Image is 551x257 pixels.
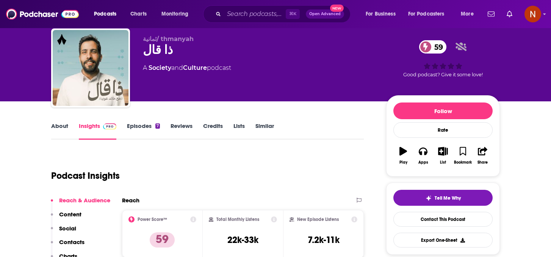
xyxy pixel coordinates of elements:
a: About [51,122,68,140]
a: Show notifications dropdown [485,8,498,20]
h2: Power Score™ [138,217,167,222]
span: For Podcasters [408,9,445,19]
img: Podchaser - Follow, Share and Rate Podcasts [6,7,79,21]
button: open menu [360,8,405,20]
button: Social [51,225,76,239]
button: Open AdvancedNew [306,9,344,19]
span: New [330,5,344,12]
a: Similar [255,122,274,140]
button: Play [393,142,413,169]
span: Charts [130,9,147,19]
span: Logged in as AdelNBM [524,6,541,22]
span: Monitoring [161,9,188,19]
span: ⌘ K [286,9,300,19]
div: Share [477,160,488,165]
h2: Total Monthly Listens [216,217,259,222]
button: Export One-Sheet [393,233,493,248]
button: open menu [403,8,456,20]
button: Bookmark [453,142,473,169]
button: Apps [413,142,433,169]
img: tell me why sparkle [426,195,432,201]
button: Show profile menu [524,6,541,22]
div: 59Good podcast? Give it some love! [386,35,500,82]
a: Reviews [171,122,193,140]
div: Search podcasts, credits, & more... [210,5,358,23]
input: Search podcasts, credits, & more... [224,8,286,20]
div: A podcast [143,63,231,73]
a: InsightsPodchaser Pro [79,122,116,140]
a: Culture [183,64,207,71]
button: open menu [156,8,198,20]
a: Contact This Podcast [393,212,493,227]
p: Content [59,211,81,218]
span: More [461,9,474,19]
div: Apps [418,160,428,165]
span: Podcasts [94,9,116,19]
p: Social [59,225,76,232]
span: Good podcast? Give it some love! [403,72,483,77]
span: Tell Me Why [435,195,461,201]
div: List [440,160,446,165]
button: open menu [456,8,483,20]
button: tell me why sparkleTell Me Why [393,190,493,206]
button: Contacts [51,238,85,252]
img: User Profile [524,6,541,22]
button: Follow [393,102,493,119]
img: ذا قال [53,30,128,106]
span: 59 [427,40,447,54]
span: Open Advanced [309,12,341,16]
span: and [171,64,183,71]
h2: Reach [122,197,139,204]
h1: Podcast Insights [51,170,120,181]
h2: New Episode Listens [297,217,339,222]
button: Content [51,211,81,225]
div: Play [399,160,407,165]
button: Reach & Audience [51,197,110,211]
a: Episodes7 [127,122,160,140]
a: Lists [233,122,245,140]
button: open menu [89,8,126,20]
button: Share [473,142,493,169]
h3: 7.2k-11k [308,234,340,246]
div: Bookmark [454,160,472,165]
p: 59 [150,232,175,248]
h3: 22k-33k [227,234,258,246]
p: Contacts [59,238,85,246]
div: 7 [155,123,160,129]
img: Podchaser Pro [103,123,116,129]
a: Show notifications dropdown [504,8,515,20]
a: Credits [203,122,223,140]
a: Society [149,64,171,71]
span: ثمانية/ thmanyah [143,35,194,43]
button: List [433,142,453,169]
a: Charts [125,8,151,20]
a: 59 [419,40,447,54]
span: For Business [366,9,396,19]
div: Rate [393,122,493,138]
p: Reach & Audience [59,197,110,204]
